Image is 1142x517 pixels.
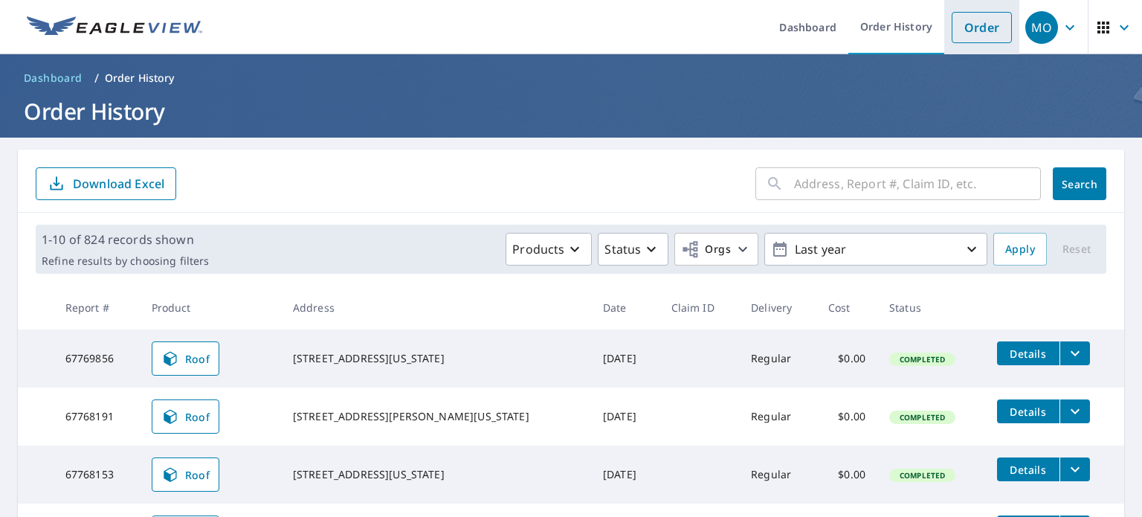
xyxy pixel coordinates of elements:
button: Last year [764,233,987,266]
th: Address [281,286,591,330]
h1: Order History [18,96,1124,126]
input: Address, Report #, Claim ID, etc. [794,163,1041,205]
th: Delivery [739,286,816,330]
span: Roof [161,466,210,484]
a: Order [952,12,1012,43]
nav: breadcrumb [18,66,1124,90]
button: Search [1053,167,1106,200]
button: Apply [993,233,1047,266]
button: Products [506,233,592,266]
button: Status [598,233,668,266]
p: Last year [789,237,963,263]
p: Refine results by choosing filters [42,254,209,268]
button: detailsBtn-67768191 [997,399,1059,423]
button: filesDropdownBtn-67768191 [1059,399,1090,423]
div: [STREET_ADDRESS][US_STATE] [293,351,579,366]
span: Orgs [681,240,731,259]
a: Dashboard [18,66,88,90]
img: EV Logo [27,16,202,39]
p: Download Excel [73,176,164,192]
span: Details [1006,405,1051,419]
a: Roof [152,341,220,376]
td: $0.00 [816,446,877,504]
span: Search [1065,177,1094,191]
button: detailsBtn-67769856 [997,341,1059,365]
button: filesDropdownBtn-67768153 [1059,457,1090,481]
td: $0.00 [816,388,877,446]
a: Roof [152,457,220,492]
span: Apply [1005,240,1035,259]
td: [DATE] [591,388,659,446]
span: Completed [891,412,954,423]
p: Products [512,240,564,258]
th: Report # [54,286,140,330]
th: Status [877,286,985,330]
td: $0.00 [816,330,877,388]
a: Roof [152,399,220,434]
td: Regular [739,330,816,388]
button: detailsBtn-67768153 [997,457,1059,481]
div: [STREET_ADDRESS][US_STATE] [293,467,579,482]
td: 67769856 [54,330,140,388]
button: filesDropdownBtn-67769856 [1059,341,1090,365]
span: Completed [891,354,954,365]
div: MO [1025,11,1058,44]
span: Roof [161,408,210,426]
span: Completed [891,470,954,481]
td: 67768191 [54,388,140,446]
li: / [94,69,99,87]
div: [STREET_ADDRESS][PERSON_NAME][US_STATE] [293,409,579,424]
td: 67768153 [54,446,140,504]
td: Regular [739,446,816,504]
td: [DATE] [591,446,659,504]
th: Product [140,286,281,330]
button: Download Excel [36,167,176,200]
span: Details [1006,347,1051,361]
th: Claim ID [659,286,740,330]
span: Details [1006,463,1051,477]
p: Status [604,240,641,258]
td: [DATE] [591,330,659,388]
span: Dashboard [24,71,83,86]
p: 1-10 of 824 records shown [42,231,209,248]
th: Cost [816,286,877,330]
td: Regular [739,388,816,446]
p: Order History [105,71,175,86]
span: Roof [161,350,210,367]
th: Date [591,286,659,330]
button: Orgs [674,233,758,266]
